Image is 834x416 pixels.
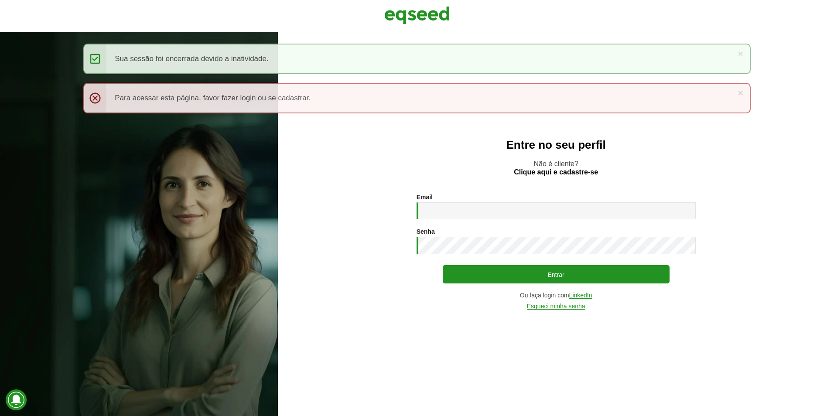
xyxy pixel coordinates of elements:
[417,292,696,299] div: Ou faça login com
[417,228,435,235] label: Senha
[738,88,743,97] a: ×
[514,169,598,176] a: Clique aqui e cadastre-se
[83,83,751,113] div: Para acessar esta página, favor fazer login ou se cadastrar.
[295,139,817,151] h2: Entre no seu perfil
[295,160,817,176] p: Não é cliente?
[738,49,743,58] a: ×
[569,292,592,299] a: LinkedIn
[384,4,450,26] img: EqSeed Logo
[83,44,751,74] div: Sua sessão foi encerrada devido a inatividade.
[443,265,670,283] button: Entrar
[417,194,433,200] label: Email
[527,303,585,310] a: Esqueci minha senha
